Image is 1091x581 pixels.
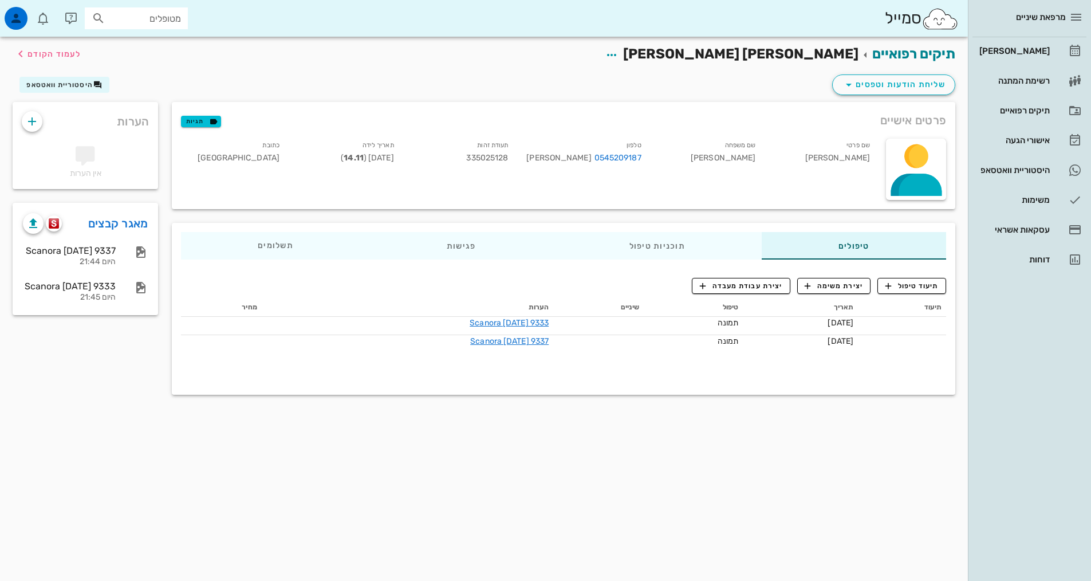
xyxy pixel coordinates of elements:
[972,97,1086,124] a: תיקים רפואיים
[46,215,62,231] button: scanora logo
[651,136,765,171] div: [PERSON_NAME]
[828,318,853,328] span: [DATE]
[181,116,221,127] button: תגיות
[885,281,939,291] span: תיעוד טיפול
[858,299,946,317] th: תיעוד
[700,281,782,291] span: יצירת עבודת מעבדה
[19,77,109,93] button: היסטוריית וואטסאפ
[363,142,394,149] small: תאריך לידה
[1016,12,1066,22] span: מרפאת שיניים
[762,232,946,260] div: טיפולים
[262,142,279,149] small: כתובת
[718,318,739,328] span: תמונה
[23,293,116,303] div: היום 21:45
[14,44,81,64] button: לעמוד הקודם
[977,76,1050,85] div: רשימת המתנה
[692,278,790,294] button: יצירת עבודת מעבדה
[977,166,1050,175] div: היסטוריית וואטסאפ
[477,142,508,149] small: תעודת זהות
[470,318,549,328] a: Scanora [DATE] 9333
[977,195,1050,205] div: משימות
[26,81,93,89] span: היסטוריית וואטסאפ
[921,7,959,30] img: SmileCloud logo
[262,299,553,317] th: הערות
[13,102,158,135] div: הערות
[553,299,644,317] th: שיניים
[977,255,1050,264] div: דוחות
[797,278,871,294] button: יצירת משימה
[846,142,870,149] small: שם פרטי
[627,142,641,149] small: טלפון
[198,153,279,163] span: [GEOGRAPHIC_DATA]
[977,136,1050,145] div: אישורי הגעה
[828,336,853,346] span: [DATE]
[725,142,756,149] small: שם משפחה
[972,37,1086,65] a: [PERSON_NAME]
[23,257,116,267] div: היום 21:44
[23,281,116,292] div: Scanora [DATE] 9333
[49,218,60,229] img: scanora logo
[341,153,393,163] span: [DATE] ( )
[832,74,955,95] button: שליחת הודעות וטפסים
[972,186,1086,214] a: משימות
[470,336,549,346] a: Scanora [DATE] 9337
[27,49,81,59] span: לעמוד הקודם
[977,106,1050,115] div: תיקים רפואיים
[258,242,293,250] span: תשלומים
[344,153,364,163] strong: 14.11
[972,216,1086,244] a: עסקאות אשראי
[972,127,1086,154] a: אישורי הגעה
[88,214,148,233] a: מאגר קבצים
[885,6,959,31] div: סמייל
[181,299,261,317] th: מחיר
[623,46,858,62] span: [PERSON_NAME] [PERSON_NAME]
[553,232,762,260] div: תוכניות טיפול
[872,46,955,62] a: תיקים רפואיים
[880,111,946,129] span: פרטים אישיים
[977,225,1050,234] div: עסקאות אשראי
[842,78,946,92] span: שליחת הודעות וטפסים
[23,245,116,256] div: Scanora [DATE] 9337
[70,168,101,178] span: אין הערות
[594,152,641,164] a: 0545209187
[805,281,863,291] span: יצירת משימה
[186,116,216,127] span: תגיות
[743,299,858,317] th: תאריך
[977,46,1050,56] div: [PERSON_NAME]
[972,67,1086,95] a: רשימת המתנה
[972,246,1086,273] a: דוחות
[34,9,41,16] span: תג
[877,278,946,294] button: תיעוד טיפול
[972,156,1086,184] a: היסטוריית וואטסאפ
[644,299,743,317] th: טיפול
[765,136,879,171] div: [PERSON_NAME]
[370,232,553,260] div: פגישות
[718,336,739,346] span: תמונה
[466,153,508,163] span: 335025128
[526,152,641,164] div: [PERSON_NAME]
